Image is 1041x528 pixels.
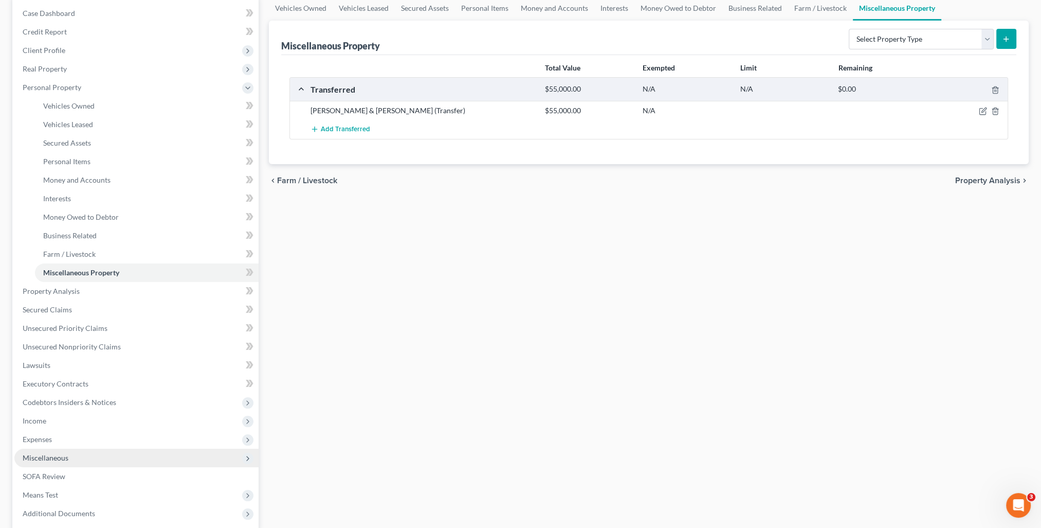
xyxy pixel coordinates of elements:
[269,177,277,185] i: chevron_left
[35,152,259,171] a: Personal Items
[43,138,91,147] span: Secured Assets
[23,398,116,407] span: Codebtors Insiders & Notices
[35,97,259,115] a: Vehicles Owned
[43,250,96,258] span: Farm / Livestock
[311,120,370,139] button: Add Transferred
[43,194,71,203] span: Interests
[23,27,67,36] span: Credit Report
[14,338,259,356] a: Unsecured Nonpriority Claims
[14,375,259,393] a: Executory Contracts
[23,305,72,314] span: Secured Claims
[1006,493,1031,518] iframe: Intercom live chat
[305,105,540,116] div: [PERSON_NAME] & [PERSON_NAME] (Transfer)
[23,379,88,388] span: Executory Contracts
[43,231,97,240] span: Business Related
[269,177,337,185] button: chevron_left Farm / Livestock
[23,435,52,444] span: Expenses
[14,319,259,338] a: Unsecured Priority Claims
[35,134,259,152] a: Secured Assets
[43,268,119,277] span: Miscellaneous Property
[321,126,370,134] span: Add Transferred
[35,226,259,245] a: Business Related
[643,63,675,72] strong: Exempted
[740,63,757,72] strong: Limit
[35,171,259,189] a: Money and Accounts
[305,84,540,95] div: Transferred
[14,467,259,486] a: SOFA Review
[1027,493,1035,501] span: 3
[23,83,81,92] span: Personal Property
[35,115,259,134] a: Vehicles Leased
[23,324,107,332] span: Unsecured Priority Claims
[838,63,872,72] strong: Remaining
[281,40,380,52] div: Miscellaneous Property
[14,23,259,41] a: Credit Report
[23,64,67,73] span: Real Property
[35,189,259,208] a: Interests
[735,84,833,94] div: N/A
[43,157,90,166] span: Personal Items
[23,342,121,351] span: Unsecured Nonpriority Claims
[637,105,735,116] div: N/A
[14,356,259,375] a: Lawsuits
[540,84,637,94] div: $55,000.00
[43,101,95,110] span: Vehicles Owned
[833,84,930,94] div: $0.00
[23,287,80,295] span: Property Analysis
[35,263,259,282] a: Miscellaneous Property
[540,105,637,116] div: $55,000.00
[23,46,65,55] span: Client Profile
[23,9,75,17] span: Case Dashboard
[14,301,259,319] a: Secured Claims
[23,453,68,462] span: Miscellaneous
[23,509,95,518] span: Additional Documents
[43,175,111,184] span: Money and Accounts
[23,490,58,499] span: Means Test
[14,4,259,23] a: Case Dashboard
[23,416,46,425] span: Income
[955,177,1029,185] button: Property Analysis chevron_right
[35,208,259,226] a: Money Owed to Debtor
[43,120,93,129] span: Vehicles Leased
[23,361,50,369] span: Lawsuits
[277,177,337,185] span: Farm / Livestock
[14,282,259,301] a: Property Analysis
[955,177,1020,185] span: Property Analysis
[23,472,65,481] span: SOFA Review
[43,213,119,221] span: Money Owed to Debtor
[637,84,735,94] div: N/A
[1020,177,1029,185] i: chevron_right
[35,245,259,263] a: Farm / Livestock
[545,63,580,72] strong: Total Value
